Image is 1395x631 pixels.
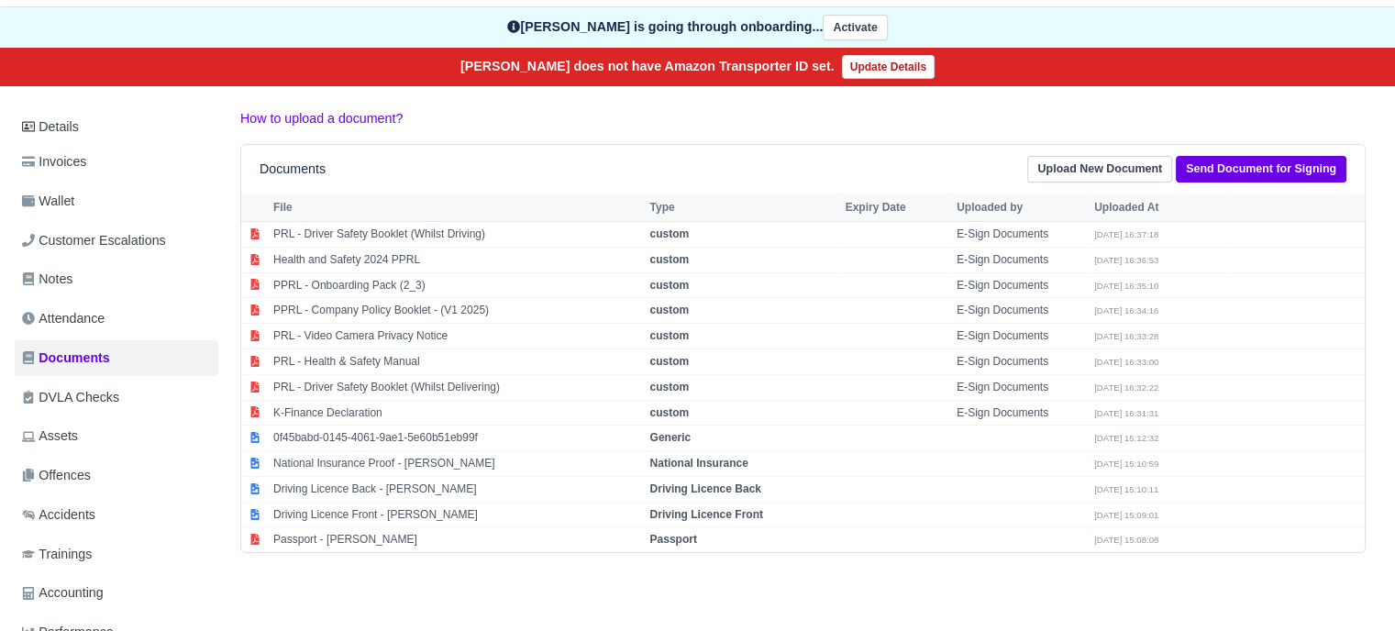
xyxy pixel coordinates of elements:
[269,527,646,552] td: Passport - [PERSON_NAME]
[650,533,697,546] strong: Passport
[650,329,690,342] strong: custom
[650,381,690,393] strong: custom
[15,380,218,415] a: DVLA Checks
[1094,255,1158,265] small: [DATE] 16:36:53
[646,194,841,221] th: Type
[22,191,74,212] span: Wallet
[15,575,218,611] a: Accounting
[1094,331,1158,341] small: [DATE] 16:33:28
[650,482,761,495] strong: Driving Licence Back
[22,426,78,447] span: Assets
[269,272,646,298] td: PPRL - Onboarding Pack (2_3)
[22,387,119,408] span: DVLA Checks
[650,457,748,470] strong: National Insurance
[15,301,218,337] a: Attendance
[952,272,1090,298] td: E-Sign Documents
[15,418,218,454] a: Assets
[15,340,218,376] a: Documents
[269,349,646,374] td: PRL - Health & Safety Manual
[269,247,646,272] td: Health and Safety 2024 PPRL
[650,355,690,368] strong: custom
[15,144,218,180] a: Invoices
[22,465,91,486] span: Offences
[269,400,646,426] td: K-Finance Declaration
[1094,535,1158,545] small: [DATE] 15:08:08
[240,111,403,126] a: How to upload a document?
[1094,357,1158,367] small: [DATE] 16:33:00
[15,261,218,297] a: Notes
[1094,305,1158,315] small: [DATE] 16:34:16
[841,194,952,221] th: Expiry Date
[15,183,218,219] a: Wallet
[260,161,326,177] h6: Documents
[269,221,646,247] td: PRL - Driver Safety Booklet (Whilst Driving)
[269,324,646,349] td: PRL - Video Camera Privacy Notice
[1094,408,1158,418] small: [DATE] 16:31:31
[15,537,218,572] a: Trainings
[22,504,95,526] span: Accidents
[22,544,92,565] span: Trainings
[22,269,72,290] span: Notes
[952,349,1090,374] td: E-Sign Documents
[650,406,690,419] strong: custom
[952,298,1090,324] td: E-Sign Documents
[650,279,690,292] strong: custom
[269,502,646,527] td: Driving Licence Front - [PERSON_NAME]
[1303,543,1395,631] iframe: Chat Widget
[22,582,104,603] span: Accounting
[1094,281,1158,291] small: [DATE] 16:35:10
[952,324,1090,349] td: E-Sign Documents
[22,230,166,251] span: Customer Escalations
[1094,433,1158,443] small: [DATE] 15:12:32
[952,221,1090,247] td: E-Sign Documents
[269,451,646,477] td: National Insurance Proof - [PERSON_NAME]
[823,15,887,41] button: Activate
[650,253,690,266] strong: custom
[22,151,86,172] span: Invoices
[15,110,218,144] a: Details
[650,304,690,316] strong: custom
[1090,194,1227,221] th: Uploaded At
[650,227,690,240] strong: custom
[15,458,218,493] a: Offences
[1094,229,1158,239] small: [DATE] 16:37:18
[650,431,692,444] strong: Generic
[1094,510,1158,520] small: [DATE] 15:09:01
[952,400,1090,426] td: E-Sign Documents
[952,247,1090,272] td: E-Sign Documents
[269,298,646,324] td: PPRL - Company Policy Booklet - (V1 2025)
[269,476,646,502] td: Driving Licence Back - [PERSON_NAME]
[1094,484,1158,494] small: [DATE] 15:10:11
[269,194,646,221] th: File
[15,497,218,533] a: Accidents
[1094,459,1158,469] small: [DATE] 15:10:59
[269,426,646,451] td: 0f45babd-0145-4061-9ae1-5e60b51eb99f
[1094,382,1158,393] small: [DATE] 16:32:22
[15,223,218,259] a: Customer Escalations
[1027,156,1172,183] a: Upload New Document
[1176,156,1346,183] a: Send Document for Signing
[842,55,935,79] a: Update Details
[22,308,105,329] span: Attendance
[952,194,1090,221] th: Uploaded by
[269,374,646,400] td: PRL - Driver Safety Booklet (Whilst Delivering)
[952,374,1090,400] td: E-Sign Documents
[22,348,110,369] span: Documents
[650,508,763,521] strong: Driving Licence Front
